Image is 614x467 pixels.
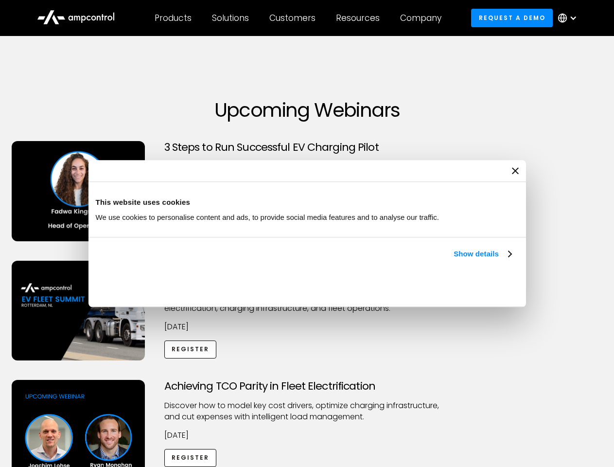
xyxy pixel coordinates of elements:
[96,213,439,221] span: We use cookies to personalise content and ads, to provide social media features and to analyse ou...
[12,98,603,122] h1: Upcoming Webinars
[164,449,217,467] a: Register
[512,167,519,174] button: Close banner
[400,13,441,23] div: Company
[155,13,192,23] div: Products
[269,13,316,23] div: Customers
[212,13,249,23] div: Solutions
[336,13,380,23] div: Resources
[454,248,511,260] a: Show details
[164,380,450,393] h3: Achieving TCO Parity in Fleet Electrification
[164,341,217,359] a: Register
[471,9,553,27] a: Request a demo
[375,271,515,299] button: Okay
[164,400,450,422] p: Discover how to model key cost drivers, optimize charging infrastructure, and cut expenses with i...
[164,141,450,154] h3: 3 Steps to Run Successful EV Charging Pilot
[164,430,450,441] p: [DATE]
[164,322,450,332] p: [DATE]
[96,197,519,208] div: This website uses cookies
